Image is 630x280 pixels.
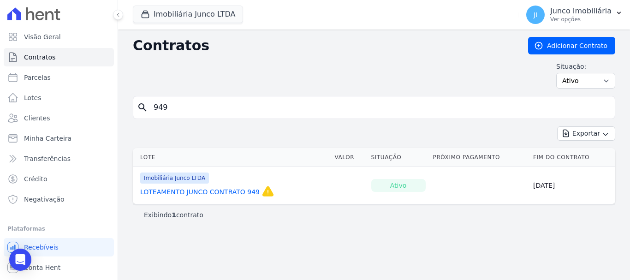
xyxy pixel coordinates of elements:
a: Recebíveis [4,238,114,256]
p: Junco Imobiliária [550,6,612,16]
span: Negativação [24,195,65,204]
input: Buscar por nome do lote [148,98,611,117]
span: Parcelas [24,73,51,82]
span: Minha Carteira [24,134,71,143]
span: Crédito [24,174,48,184]
button: Imobiliária Junco LTDA [133,6,243,23]
span: JI [534,12,537,18]
a: Conta Hent [4,258,114,277]
p: Exibindo contrato [144,210,203,220]
span: Imobiliária Junco LTDA [140,173,209,184]
th: Fim do Contrato [529,148,615,167]
span: Contratos [24,53,55,62]
a: Visão Geral [4,28,114,46]
span: Clientes [24,113,50,123]
p: Ver opções [550,16,612,23]
i: search [137,102,148,113]
button: JI Junco Imobiliária Ver opções [519,2,630,28]
span: Recebíveis [24,243,59,252]
h2: Contratos [133,37,513,54]
b: 1 [172,211,176,219]
a: Minha Carteira [4,129,114,148]
th: Valor [331,148,368,167]
td: [DATE] [529,167,615,204]
a: Transferências [4,149,114,168]
a: Contratos [4,48,114,66]
div: Ativo [371,179,426,192]
a: Lotes [4,89,114,107]
a: Crédito [4,170,114,188]
span: Transferências [24,154,71,163]
span: Lotes [24,93,42,102]
a: LOTEAMENTO JUNCO CONTRATO 949 [140,187,260,197]
div: Plataformas [7,223,110,234]
a: Clientes [4,109,114,127]
span: Conta Hent [24,263,60,272]
label: Situação: [556,62,615,71]
button: Exportar [557,126,615,141]
th: Próximo Pagamento [429,148,529,167]
a: Parcelas [4,68,114,87]
a: Adicionar Contrato [528,37,615,54]
span: Visão Geral [24,32,61,42]
div: Open Intercom Messenger [9,249,31,271]
th: Situação [368,148,429,167]
a: Negativação [4,190,114,209]
th: Lote [133,148,331,167]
